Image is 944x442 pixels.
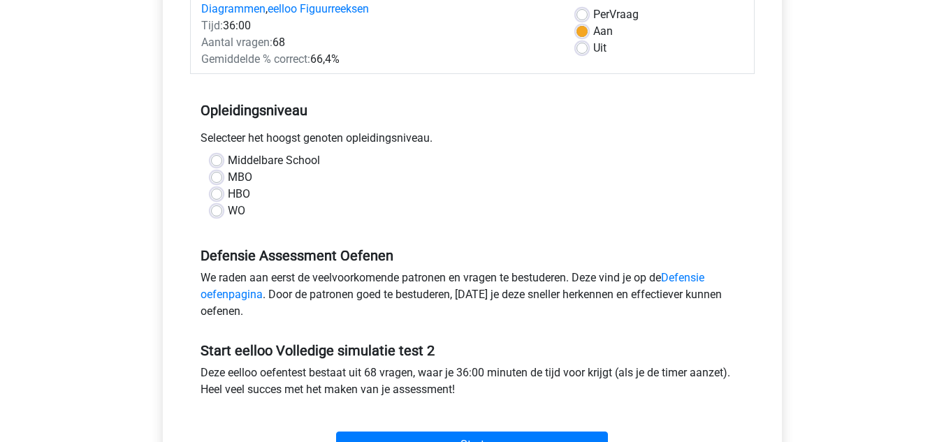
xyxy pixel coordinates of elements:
div: 66,4% [191,51,566,68]
div: Selecteer het hoogst genoten opleidingsniveau. [190,130,755,152]
label: Uit [593,40,607,57]
div: 36:00 [191,17,566,34]
h5: Defensie Assessment Oefenen [201,247,744,264]
label: Aan [593,23,613,40]
h5: Opleidingsniveau [201,96,744,124]
div: Deze eelloo oefentest bestaat uit 68 vragen, waar je 36:00 minuten de tijd voor krijgt (als je de... [190,364,755,404]
label: Middelbare School [228,152,320,169]
label: HBO [228,186,250,202]
div: 68 [191,34,566,51]
a: eelloo Figuurreeksen [268,2,369,15]
label: Vraag [593,6,639,23]
span: Gemiddelde % correct: [201,52,310,66]
h5: Start eelloo Volledige simulatie test 2 [201,342,744,359]
span: Tijd: [201,19,223,32]
div: We raden aan eerst de veelvoorkomende patronen en vragen te bestuderen. Deze vind je op de . Door... [190,270,755,325]
label: WO [228,202,245,219]
span: Per [593,8,609,21]
span: Aantal vragen: [201,36,273,49]
label: MBO [228,169,252,186]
